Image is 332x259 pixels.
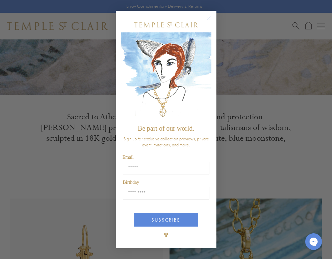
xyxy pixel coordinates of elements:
img: c4a9eb12-d91a-4d4a-8ee0-386386f4f338.jpeg [121,32,211,122]
iframe: Gorgias live chat messenger [302,231,325,252]
img: TSC [159,228,173,242]
input: Email [123,162,209,174]
span: Birthday [123,180,139,185]
img: Temple St. Clair [134,22,198,27]
span: Email [123,155,134,160]
button: SUBSCRIBE [134,213,198,227]
button: Close dialog [208,17,216,26]
span: Sign up for exclusive collection previews, private event invitations, and more. [123,136,209,148]
span: Be part of our world. [138,125,194,132]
